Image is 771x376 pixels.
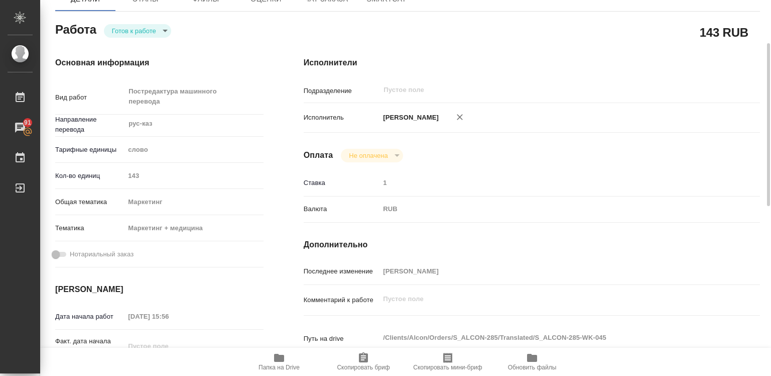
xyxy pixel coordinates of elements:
[104,24,171,38] div: Готов к работе
[55,57,264,69] h4: Основная информация
[449,106,471,128] button: Удалить исполнителя
[55,20,96,38] h2: Работа
[304,295,380,305] p: Комментарий к работе
[379,175,722,190] input: Пустое поле
[109,27,159,35] button: Готов к работе
[55,312,124,322] p: Дата начала работ
[55,284,264,296] h4: [PERSON_NAME]
[259,364,300,371] span: Папка на Drive
[55,171,124,181] p: Кол-во единиц
[124,309,212,324] input: Пустое поле
[304,266,380,276] p: Последнее изменение
[382,84,698,96] input: Пустое поле
[346,151,391,160] button: Не оплачена
[413,364,482,371] span: Скопировать мини-бриф
[304,204,380,214] p: Валюта
[304,334,380,344] p: Путь на drive
[55,145,124,155] p: Тарифные единицы
[124,168,263,183] input: Пустое поле
[490,348,574,376] button: Обновить файлы
[304,178,380,188] p: Ставка
[379,329,722,346] textarea: /Clients/Alcon/Orders/S_ALCON-285/Translated/S_ALCON-285-WK-045
[379,201,722,218] div: RUB
[55,223,124,233] p: Тематика
[237,348,321,376] button: Папка на Drive
[3,115,38,140] a: 91
[379,113,439,123] p: [PERSON_NAME]
[124,194,263,211] div: Маркетинг
[321,348,406,376] button: Скопировать бриф
[700,24,748,41] h2: 143 RUB
[124,220,263,237] div: Маркетинг + медицина
[304,57,760,69] h4: Исполнители
[341,149,403,162] div: Готов к работе
[70,249,134,259] span: Нотариальный заказ
[124,141,263,158] div: слово
[304,113,380,123] p: Исполнитель
[304,239,760,251] h4: Дополнительно
[55,115,124,135] p: Направление перевода
[406,348,490,376] button: Скопировать мини-бриф
[304,86,380,96] p: Подразделение
[55,92,124,103] p: Вид работ
[55,197,124,207] p: Общая тематика
[124,339,212,353] input: Пустое поле
[337,364,390,371] span: Скопировать бриф
[508,364,557,371] span: Обновить файлы
[379,264,722,278] input: Пустое поле
[304,149,333,161] h4: Оплата
[18,118,37,128] span: 91
[55,336,124,356] p: Факт. дата начала работ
